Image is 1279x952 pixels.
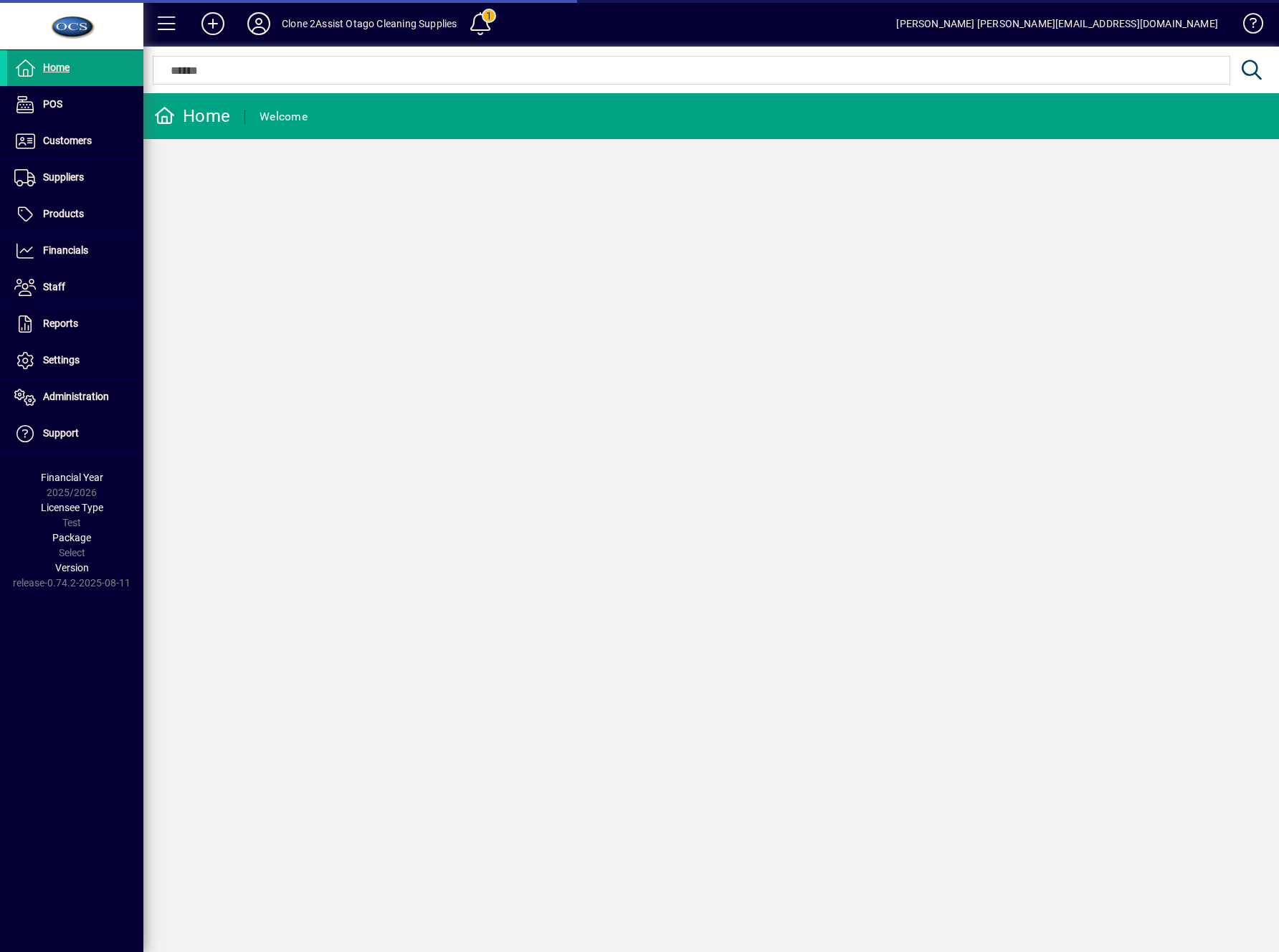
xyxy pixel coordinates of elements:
[55,562,89,573] span: Version
[7,196,143,232] a: Products
[282,12,457,35] div: Clone 2Assist Otago Cleaning Supplies
[7,306,143,342] a: Reports
[43,244,88,256] span: Financials
[43,62,70,73] span: Home
[236,11,282,37] button: Profile
[260,105,308,128] div: Welcome
[7,233,143,269] a: Financials
[43,281,65,292] span: Staff
[43,208,84,219] span: Products
[52,532,91,543] span: Package
[43,171,84,183] span: Suppliers
[7,343,143,379] a: Settings
[7,160,143,196] a: Suppliers
[154,105,230,128] div: Home
[43,135,92,146] span: Customers
[7,87,143,123] a: POS
[7,379,143,415] a: Administration
[41,472,103,483] span: Financial Year
[43,391,109,402] span: Administration
[7,123,143,159] a: Customers
[190,11,236,37] button: Add
[43,318,78,329] span: Reports
[1232,3,1261,49] a: Knowledge Base
[7,270,143,305] a: Staff
[43,427,79,439] span: Support
[41,502,103,513] span: Licensee Type
[43,354,80,366] span: Settings
[7,416,143,452] a: Support
[43,98,62,110] span: POS
[896,12,1218,35] div: [PERSON_NAME] [PERSON_NAME][EMAIL_ADDRESS][DOMAIN_NAME]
